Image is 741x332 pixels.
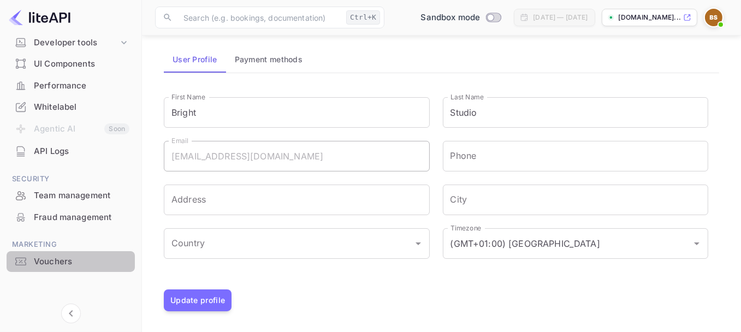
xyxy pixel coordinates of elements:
a: Fraud management [7,207,135,227]
a: API Logs [7,141,135,161]
div: Ctrl+K [346,10,380,25]
input: Address [164,185,430,215]
div: Team management [7,185,135,206]
a: UI Components [7,54,135,74]
p: [DOMAIN_NAME]... [619,13,681,22]
div: Fraud management [34,211,129,224]
a: Performance [7,75,135,96]
img: Bright Studio [705,9,722,26]
input: Last Name [443,97,709,128]
label: Last Name [450,92,484,102]
input: Email [164,141,430,171]
div: Switch to Production mode [417,11,506,24]
button: Update profile [164,289,232,311]
label: Timezone [450,223,481,233]
input: phone [443,141,709,171]
label: First Name [171,92,205,102]
div: Developer tools [7,33,135,52]
label: Email [171,136,188,145]
span: Sandbox mode [421,11,481,24]
div: [DATE] — [DATE] [533,13,588,22]
div: API Logs [34,145,129,158]
div: Fraud management [7,207,135,228]
div: UI Components [7,54,135,75]
div: Whitelabel [7,97,135,118]
button: Open [411,236,426,251]
a: Whitelabel [7,97,135,117]
div: UI Components [34,58,129,70]
button: Collapse navigation [61,304,81,323]
input: City [443,185,709,215]
div: Whitelabel [34,101,129,114]
div: Developer tools [34,37,118,49]
img: LiteAPI logo [9,9,70,26]
div: Vouchers [34,256,129,268]
input: Search (e.g. bookings, documentation) [177,7,342,28]
button: User Profile [164,46,226,73]
button: Open [689,236,704,251]
div: Performance [7,75,135,97]
div: Performance [34,80,129,92]
div: Team management [34,189,129,202]
span: Security [7,173,135,185]
span: Marketing [7,239,135,251]
div: account-settings tabs [164,46,719,73]
input: First Name [164,97,430,128]
button: Payment methods [226,46,312,73]
div: Vouchers [7,251,135,272]
a: Team management [7,185,135,205]
input: Country [169,233,408,254]
a: Vouchers [7,251,135,271]
div: API Logs [7,141,135,162]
